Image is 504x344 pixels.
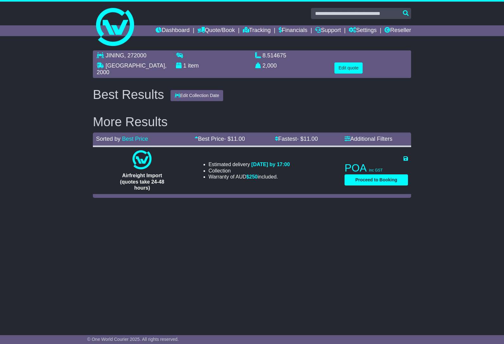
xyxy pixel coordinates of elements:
a: Support [315,25,341,36]
li: Estimated delivery [209,161,290,167]
li: Collection [209,168,290,174]
a: Tracking [243,25,271,36]
span: JINING [106,52,124,59]
span: 11.00 [304,136,318,142]
span: - $ [297,136,318,142]
span: 11.00 [231,136,245,142]
p: POA [345,162,408,174]
span: [GEOGRAPHIC_DATA] [106,62,165,69]
span: $ [246,174,258,179]
span: 2,000 [262,62,277,69]
a: Fastest- $11.00 [275,136,318,142]
span: Airfreight Import (quotes take 24-48 hours) [120,173,165,190]
button: Proceed to Booking [345,174,408,185]
span: © One World Courier 2025. All rights reserved. [87,337,179,342]
span: 1 [183,62,186,69]
button: Edit Collection Date [171,90,223,101]
a: Financials [279,25,307,36]
span: [DATE] by 17:00 [251,162,290,167]
a: Best Price- $11.00 [195,136,245,142]
span: 250 [249,174,258,179]
span: item [188,62,199,69]
a: Dashboard [156,25,190,36]
img: One World Courier: Airfreight Import (quotes take 24-48 hours) [132,150,152,169]
a: Additional Filters [345,136,392,142]
span: inc GST [369,168,383,172]
h2: More Results [93,115,411,129]
span: - $ [224,136,245,142]
span: 8.514675 [262,52,286,59]
span: , 2000 [97,62,166,76]
div: Best Results [90,88,167,101]
a: Reseller [384,25,411,36]
li: Warranty of AUD included. [209,174,290,180]
span: , 272000 [124,52,146,59]
a: Quote/Book [197,25,235,36]
span: Sorted by [96,136,120,142]
a: Settings [349,25,377,36]
button: Edit quote [334,62,363,74]
a: Best Price [122,136,148,142]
